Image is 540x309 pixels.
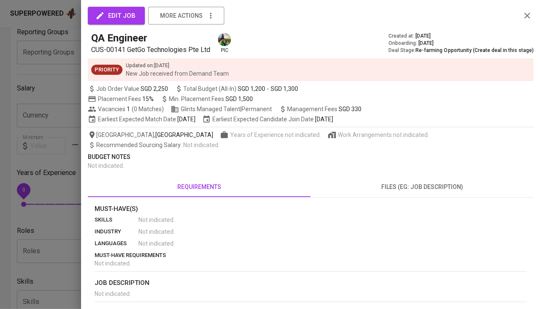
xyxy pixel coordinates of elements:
button: more actions [148,7,224,25]
span: Work Arrangements not indicated. [338,131,429,139]
p: must-have requirements [95,251,526,260]
span: Total Budget (All-In) [175,85,298,93]
span: Years of Experience not indicated. [230,131,321,139]
p: Must-Have(s) [95,204,526,214]
span: 15% [142,96,154,102]
p: languages [95,239,138,248]
p: New Job received from Demand Team [126,69,229,78]
span: Earliest Expected Match Date [88,115,195,123]
span: more actions [160,11,203,21]
span: files (eg: job description) [316,182,529,192]
div: Created at : [388,33,533,40]
span: 1 [125,105,130,113]
span: SGD 1,500 [225,96,253,102]
span: Not indicated . [95,290,131,297]
span: Vacancies ( 0 Matches ) [88,105,164,113]
span: Min. Placement Fees [169,96,253,102]
span: Not indicated . [138,216,175,224]
span: [DATE] [315,115,333,123]
span: - [267,85,269,93]
span: Not indicated . [95,260,131,267]
span: Earliest Expected Candidate Join Date [202,115,333,123]
span: [DATE] [418,40,434,47]
p: skills [95,216,138,224]
span: CUS-00141 GetGo Technologies Pte Ltd [91,46,210,54]
span: SGD 1,300 [271,85,298,93]
div: Onboarding : [388,40,533,47]
span: Not indicated . [88,162,124,169]
span: [DATE] [177,115,195,123]
span: Re-farming Opportunity (Create deal in this stage) [415,47,533,53]
span: Not indicated . [138,239,175,248]
p: Budget Notes [88,153,533,161]
span: [GEOGRAPHIC_DATA] , [88,131,213,139]
span: SGD 2,250 [141,85,168,93]
h5: QA Engineer [91,31,147,45]
span: requirements [93,182,306,192]
span: Job Order Value [88,85,168,93]
span: Not indicated . [138,227,175,236]
div: pic [217,32,232,54]
span: Not indicated . [183,142,220,148]
span: Priority [91,66,122,74]
span: edit job [97,10,136,21]
span: Recommended Sourcing Salary : [96,142,183,148]
button: edit job [88,7,145,25]
span: [DATE] [415,33,431,40]
p: Updated on : [DATE] [126,62,229,69]
span: [GEOGRAPHIC_DATA] [155,131,213,139]
img: eva@glints.com [218,33,231,46]
span: Placement Fees [98,96,154,102]
p: industry [95,227,138,236]
span: Glints Managed Talent | Permanent [171,105,272,113]
div: Deal Stage : [388,47,533,54]
span: Management Fees [287,106,361,112]
p: job description [95,278,526,288]
span: SGD 1,200 [238,85,265,93]
span: SGD 330 [339,106,361,112]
